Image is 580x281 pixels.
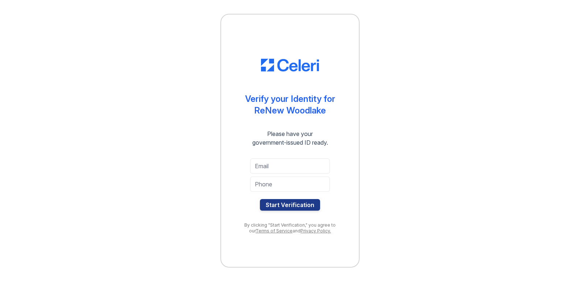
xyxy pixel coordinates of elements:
a: Privacy Policy. [301,228,331,234]
div: Verify your Identity for ReNew Woodlake [245,93,335,116]
img: CE_Logo_Blue-a8612792a0a2168367f1c8372b55b34899dd931a85d93a1a3d3e32e68fde9ad4.png [261,59,319,72]
div: Please have your government-issued ID ready. [239,129,341,147]
input: Email [250,158,330,174]
button: Start Verification [260,199,320,211]
a: Terms of Service [256,228,293,234]
input: Phone [250,177,330,192]
div: By clicking "Start Verification," you agree to our and [236,222,344,234]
